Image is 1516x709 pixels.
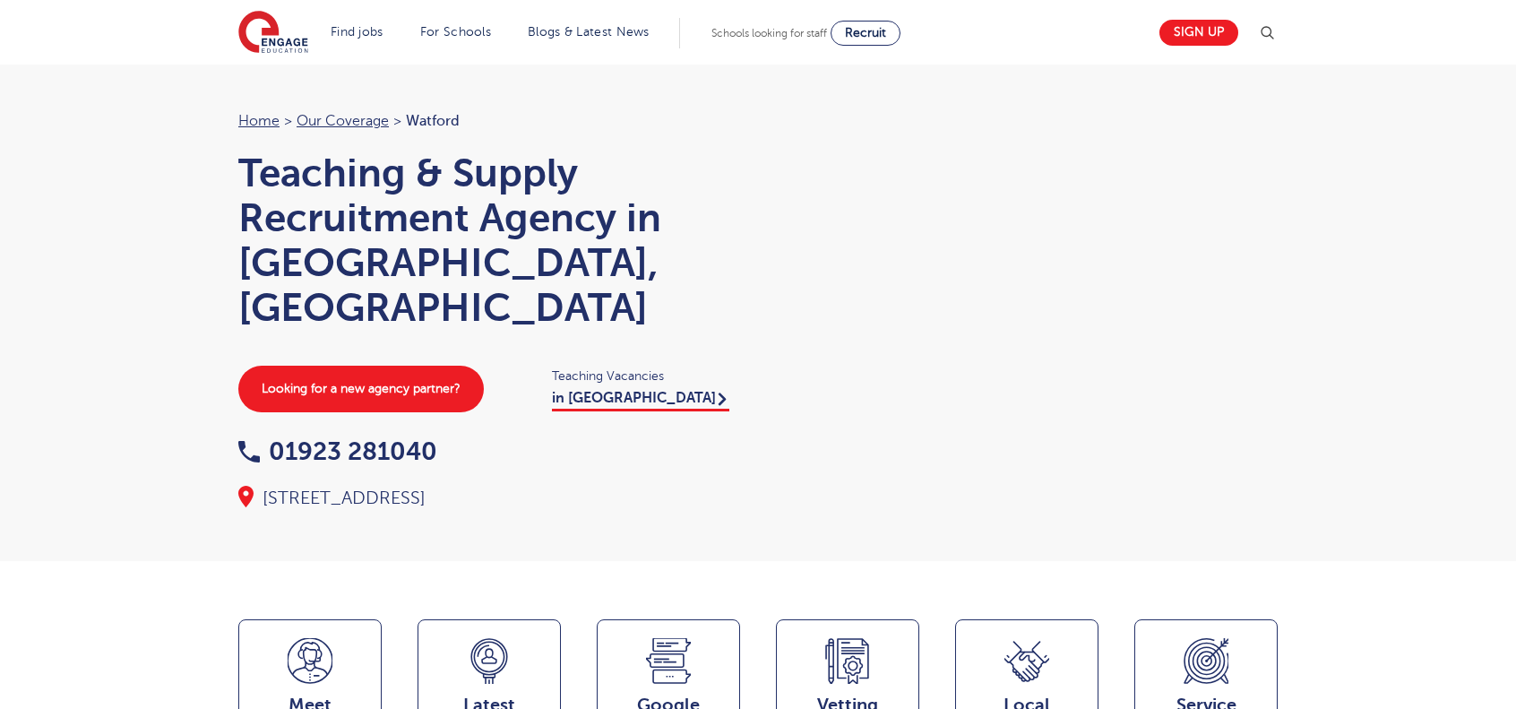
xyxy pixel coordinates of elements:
[238,109,740,133] nav: breadcrumb
[297,113,389,129] a: Our coverage
[238,437,437,465] a: 01923 281040
[420,25,491,39] a: For Schools
[845,26,886,39] span: Recruit
[331,25,383,39] a: Find jobs
[238,151,740,330] h1: Teaching & Supply Recruitment Agency in [GEOGRAPHIC_DATA], [GEOGRAPHIC_DATA]
[711,27,827,39] span: Schools looking for staff
[238,11,308,56] img: Engage Education
[238,486,740,511] div: [STREET_ADDRESS]
[238,113,280,129] a: Home
[831,21,900,46] a: Recruit
[238,366,484,412] a: Looking for a new agency partner?
[552,366,740,386] span: Teaching Vacancies
[552,390,729,411] a: in [GEOGRAPHIC_DATA]
[393,113,401,129] span: >
[1159,20,1238,46] a: Sign up
[284,113,292,129] span: >
[406,113,460,129] span: Watford
[528,25,650,39] a: Blogs & Latest News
